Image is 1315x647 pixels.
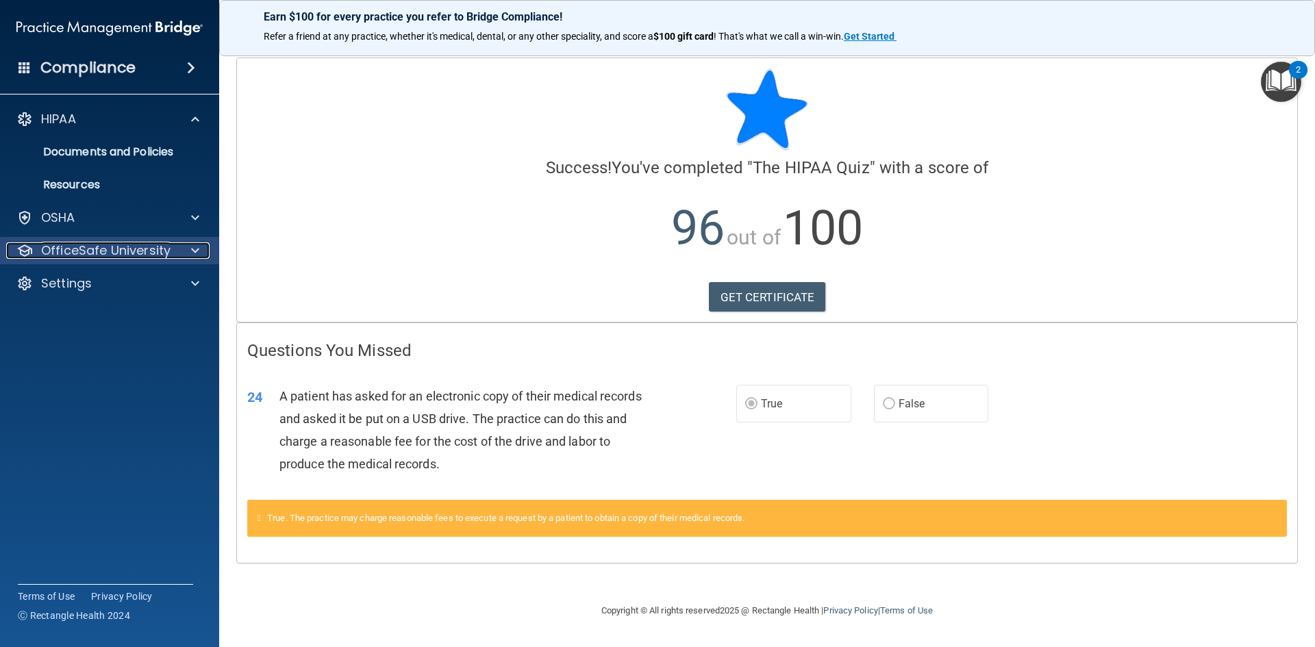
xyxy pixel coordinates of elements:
[41,210,75,226] p: OSHA
[753,158,869,177] span: The HIPAA Quiz
[9,145,196,159] p: Documents and Policies
[16,210,199,226] a: OSHA
[247,389,262,405] span: 24
[726,68,808,151] img: blue-star-rounded.9d042014.png
[883,399,895,409] input: False
[709,282,826,312] a: GET CERTIFICATE
[247,342,1287,359] h4: Questions You Missed
[40,58,136,77] h4: Compliance
[714,31,844,42] span: ! That's what we call a win-win.
[16,111,199,127] a: HIPAA
[247,159,1287,177] h4: You've completed " " with a score of
[517,589,1017,633] div: Copyright © All rights reserved 2025 @ Rectangle Health | |
[279,389,642,472] span: A patient has asked for an electronic copy of their medical records and asked it be put on a USB ...
[16,14,203,42] img: PMB logo
[745,399,757,409] input: True
[653,31,714,42] strong: $100 gift card
[1261,62,1301,102] button: Open Resource Center, 2 new notifications
[844,31,894,42] strong: Get Started
[783,200,863,256] span: 100
[671,200,725,256] span: 96
[16,242,199,259] a: OfficeSafe University
[267,513,744,523] span: True. The practice may charge reasonable fees to execute a request by a patient to obtain a copy ...
[844,31,897,42] a: Get Started
[18,609,130,622] span: Ⓒ Rectangle Health 2024
[41,242,171,259] p: OfficeSafe University
[264,10,1270,23] p: Earn $100 for every practice you refer to Bridge Compliance!
[41,275,92,292] p: Settings
[823,605,877,616] a: Privacy Policy
[546,158,612,177] span: Success!
[264,31,653,42] span: Refer a friend at any practice, whether it's medical, dental, or any other speciality, and score a
[761,397,782,410] span: True
[9,178,196,192] p: Resources
[18,589,75,603] a: Terms of Use
[727,225,781,249] span: out of
[1296,70,1301,88] div: 2
[880,605,933,616] a: Terms of Use
[91,589,153,603] a: Privacy Policy
[899,397,925,410] span: False
[41,111,76,127] p: HIPAA
[16,275,199,292] a: Settings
